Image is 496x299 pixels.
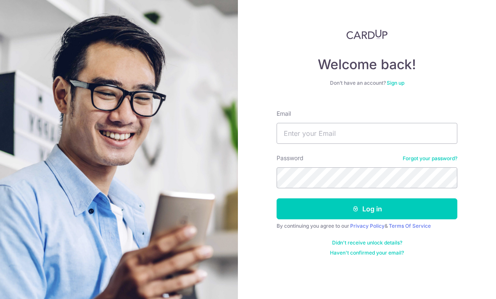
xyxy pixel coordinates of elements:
[346,29,388,39] img: CardUp Logo
[277,80,457,86] div: Don’t have an account?
[403,155,457,162] a: Forgot your password?
[277,223,457,229] div: By continuing you agree to our &
[330,250,404,256] a: Haven't confirmed your email?
[350,223,385,229] a: Privacy Policy
[277,198,457,219] button: Log in
[277,154,303,162] label: Password
[387,80,404,86] a: Sign up
[277,109,291,118] label: Email
[332,239,402,246] a: Didn't receive unlock details?
[277,123,457,144] input: Enter your Email
[277,56,457,73] h4: Welcome back!
[389,223,431,229] a: Terms Of Service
